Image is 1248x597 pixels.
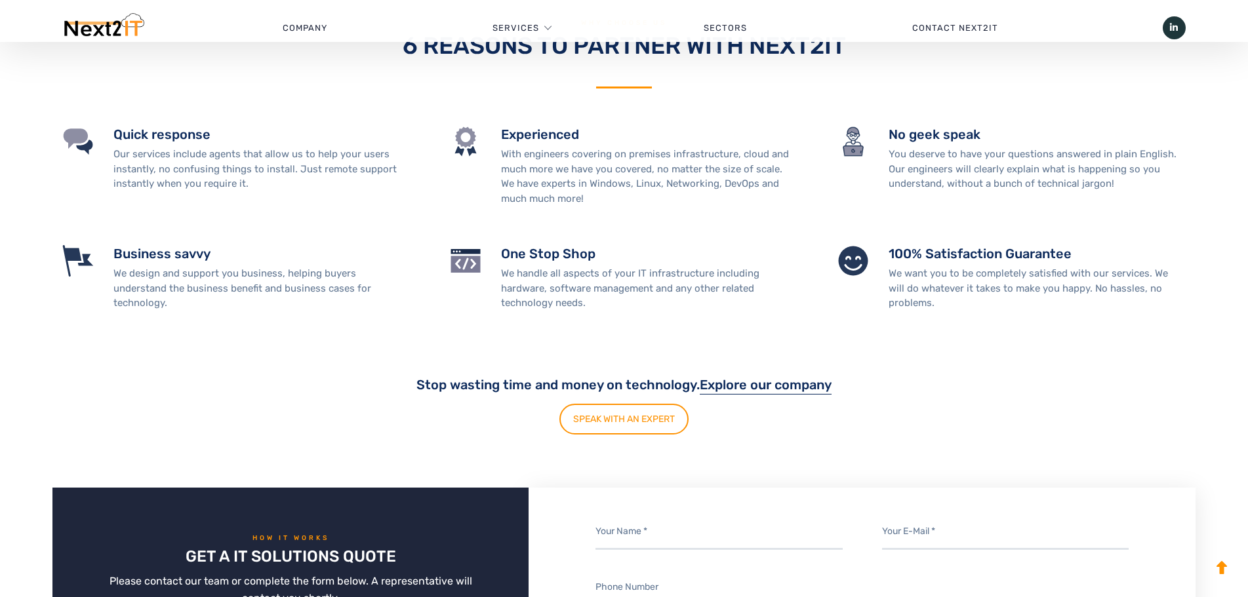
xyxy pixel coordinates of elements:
[622,9,830,48] a: Sectors
[889,126,1186,144] h4: No geek speak
[882,514,1129,550] input: Your E-Mail *
[889,147,1186,191] p: You deserve to have your questions answered in plain English. Our engineers will clearly explain ...
[501,266,798,311] p: We handle all aspects of your IT infrastructure including hardware, software management and any o...
[113,245,411,263] h4: Business savvy
[62,245,94,277] img: flag-2979_1fd1d414-4b4f-4887-a94a-493ba8e0b0c7
[450,245,481,277] img: source-code-1900_d2c3a8cb-9d49-47a9-aa2d-152f24e446d6
[559,404,689,434] a: SPEAK WITH AN EXPERT
[201,9,410,48] a: Company
[889,245,1186,263] h4: 100% Satisfaction Guarantee
[113,126,411,144] h4: Quick response
[837,245,869,277] img: happy-emoji-2947_45d5bb03-c67d-4e73-a316-a5e7f4a9f2f7
[501,245,798,263] h4: One Stop Shop
[100,547,481,566] h2: GET A IT SOLUTIONS QUOTE
[595,514,843,550] input: Your Name *
[100,534,481,543] h6: How It Works
[493,9,539,48] a: Services
[113,147,411,191] p: Our services include agents that allow us to help your users instantly, no confusing things to in...
[450,126,481,157] img: diploma-2983_a6bb0b64-dbc1-431e-ac00-a83597982a0
[62,13,144,43] img: Next2IT
[830,9,1080,48] a: Contact Next2IT
[501,126,798,144] h4: Experienced
[62,376,1186,394] h4: Stop wasting time and money on technology.
[501,147,798,206] p: With engineers covering on premises infrastructure, cloud and much more we have you covered, no m...
[113,266,411,311] p: We design and support you business, helping buyers understand the business benefit and business c...
[889,266,1186,311] p: We want you to be completely satisfied with our services. We will do whatever it takes to make yo...
[837,126,869,157] img: nerd-cl2-1
[700,377,832,393] a: Explore our company
[62,126,94,157] img: conversations-4872_af60b258-251e-41af-b238-dfb706d7b3d4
